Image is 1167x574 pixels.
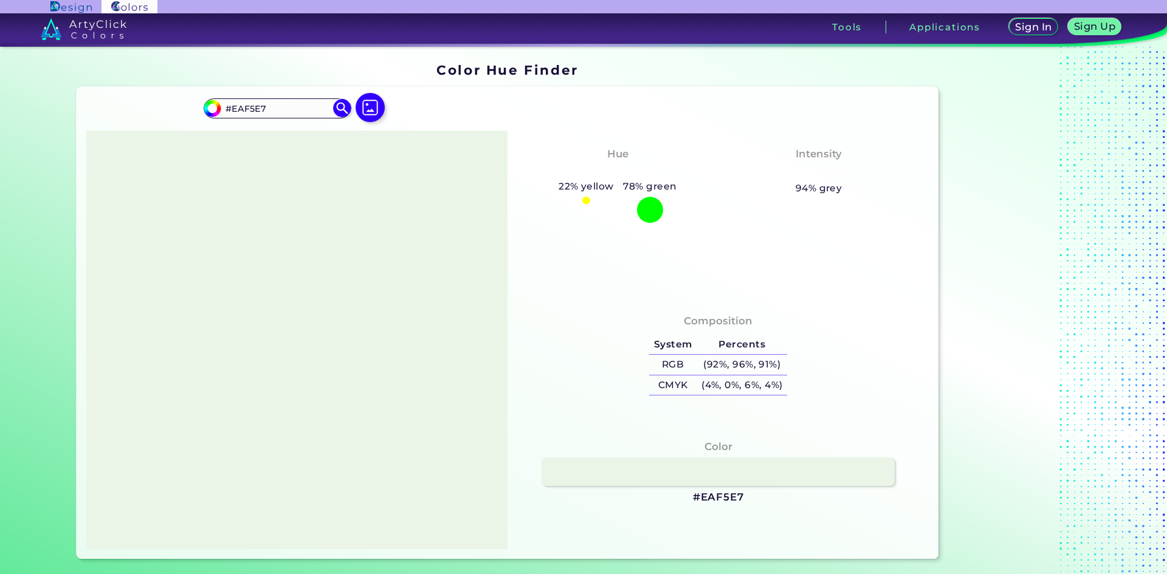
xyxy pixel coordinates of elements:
h5: (92%, 96%, 91%) [697,355,787,375]
img: icon search [333,99,351,117]
h4: Intensity [796,145,842,163]
h4: Hue [607,145,628,163]
img: logo_artyclick_colors_white.svg [41,18,126,40]
h3: Tools [832,22,862,32]
a: Sign Up [1070,19,1118,35]
img: icon picture [356,93,385,122]
input: type color.. [221,100,334,117]
h4: Composition [684,312,752,330]
h1: Color Hue Finder [436,61,578,79]
h3: Almost None [776,164,862,179]
h5: CMYK [649,375,697,395]
h5: Sign Up [1076,22,1114,31]
a: Sign In [1011,19,1056,35]
h5: 22% yellow [554,179,618,194]
h5: 78% green [619,179,682,194]
img: ArtyClick Design logo [50,1,91,13]
h5: 94% grey [796,180,842,196]
h5: RGB [649,355,697,375]
h4: Color [704,438,732,456]
h5: Sign In [1017,22,1050,32]
h3: #EAF5E7 [693,490,744,505]
h3: Applications [909,22,980,32]
iframe: Advertisement [943,58,1095,564]
h5: System [649,335,697,355]
h5: Percents [697,335,787,355]
h5: (4%, 0%, 6%, 4%) [697,375,787,395]
h3: Yellowish Green [566,164,669,179]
